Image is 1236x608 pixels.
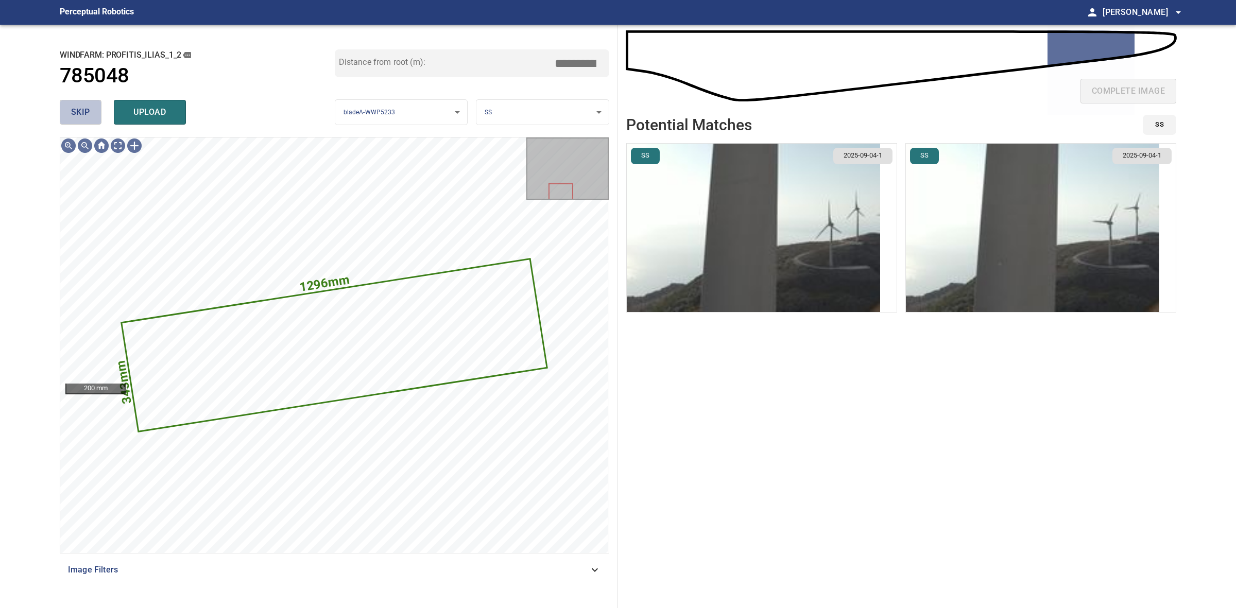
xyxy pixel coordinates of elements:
span: skip [71,105,90,119]
div: Image Filters [60,558,609,582]
button: copy message details [181,49,193,61]
span: SS [1155,119,1164,131]
div: id [1137,115,1176,135]
h2: windfarm: Profitis_Ilias_1_2 [60,49,335,61]
button: SS [1143,115,1176,135]
span: arrow_drop_down [1172,6,1184,19]
span: SS [914,151,935,161]
span: 2025-09-04-1 [1117,151,1168,161]
button: SS [910,148,939,164]
span: 2025-09-04-1 [837,151,888,161]
text: 1296mm [298,272,350,294]
span: bladeA-WWP5233 [344,109,396,116]
div: bladeA-WWP5233 [335,99,468,126]
span: upload [125,105,175,119]
img: Profitis_Ilias_1_2/785048/2025-09-04-1/2025-09-04-2/inspectionData/image43wp48.jpg [906,144,1159,312]
a: 785048 [60,64,335,88]
span: person [1086,6,1098,19]
text: 343mm [113,360,134,405]
img: Zoom out [77,137,93,154]
span: SS [635,151,656,161]
figcaption: Perceptual Robotics [60,4,134,21]
img: Zoom in [60,137,77,154]
button: upload [114,100,186,125]
button: SS [631,148,660,164]
img: Go home [93,137,110,154]
img: Toggle selection [126,137,143,154]
label: Distance from root (m): [339,58,425,66]
h1: 785048 [60,64,129,88]
img: Toggle full page [110,137,126,154]
span: SS [485,109,492,116]
img: Profitis_Ilias_1_2/785048/2025-09-04-1/2025-09-04-2/inspectionData/image42wp47.jpg [627,144,880,312]
button: [PERSON_NAME] [1098,2,1184,23]
button: skip [60,100,101,125]
h2: Potential Matches [626,116,752,133]
div: SS [476,99,609,126]
span: Image Filters [68,564,589,576]
span: [PERSON_NAME] [1103,5,1184,20]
